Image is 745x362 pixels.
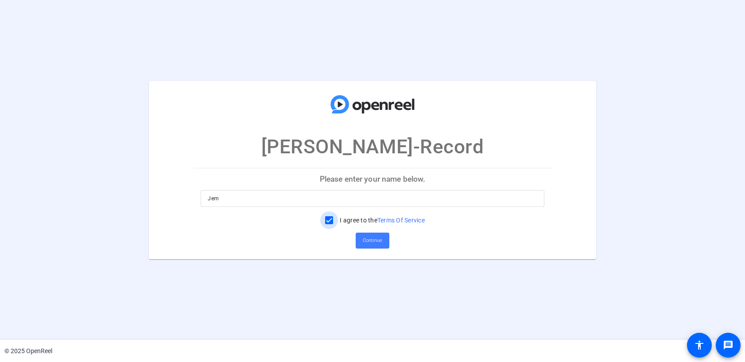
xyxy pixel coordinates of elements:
p: Please enter your name below. [194,168,551,190]
mat-icon: accessibility [694,340,705,350]
mat-icon: message [723,340,733,350]
input: Enter your name [208,193,537,204]
span: Continue [363,234,382,247]
p: [PERSON_NAME]-Record [261,132,484,161]
div: © 2025 OpenReel [4,346,52,356]
button: Continue [356,233,389,249]
img: company-logo [328,90,417,119]
label: I agree to the [338,216,425,225]
a: Terms Of Service [377,217,425,224]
